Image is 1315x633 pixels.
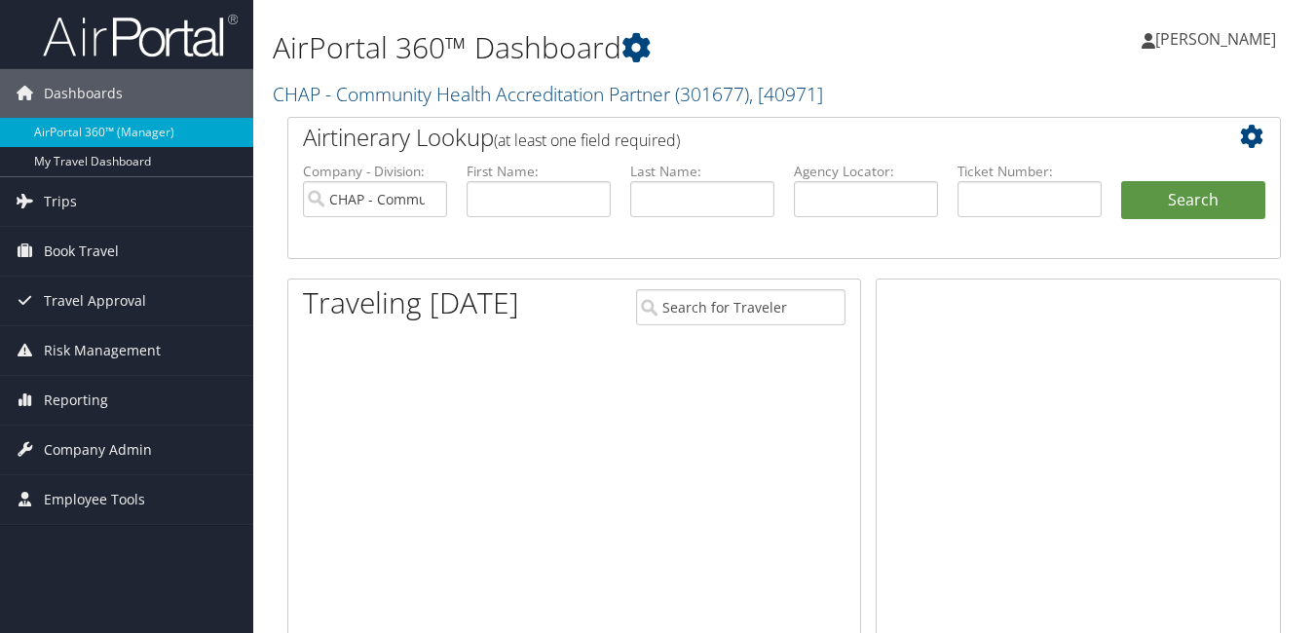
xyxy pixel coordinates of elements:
[44,326,161,375] span: Risk Management
[1155,28,1276,50] span: [PERSON_NAME]
[749,81,823,107] span: , [ 40971 ]
[794,162,938,181] label: Agency Locator:
[675,81,749,107] span: ( 301677 )
[467,162,611,181] label: First Name:
[303,121,1183,154] h2: Airtinerary Lookup
[1142,10,1296,68] a: [PERSON_NAME]
[44,426,152,474] span: Company Admin
[630,162,774,181] label: Last Name:
[44,277,146,325] span: Travel Approval
[958,162,1102,181] label: Ticket Number:
[44,69,123,118] span: Dashboards
[44,177,77,226] span: Trips
[636,289,845,325] input: Search for Traveler
[1121,181,1265,220] button: Search
[44,227,119,276] span: Book Travel
[273,81,823,107] a: CHAP - Community Health Accreditation Partner
[273,27,955,68] h1: AirPortal 360™ Dashboard
[303,282,519,323] h1: Traveling [DATE]
[43,13,238,58] img: airportal-logo.png
[494,130,680,151] span: (at least one field required)
[303,162,447,181] label: Company - Division:
[44,475,145,524] span: Employee Tools
[44,376,108,425] span: Reporting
